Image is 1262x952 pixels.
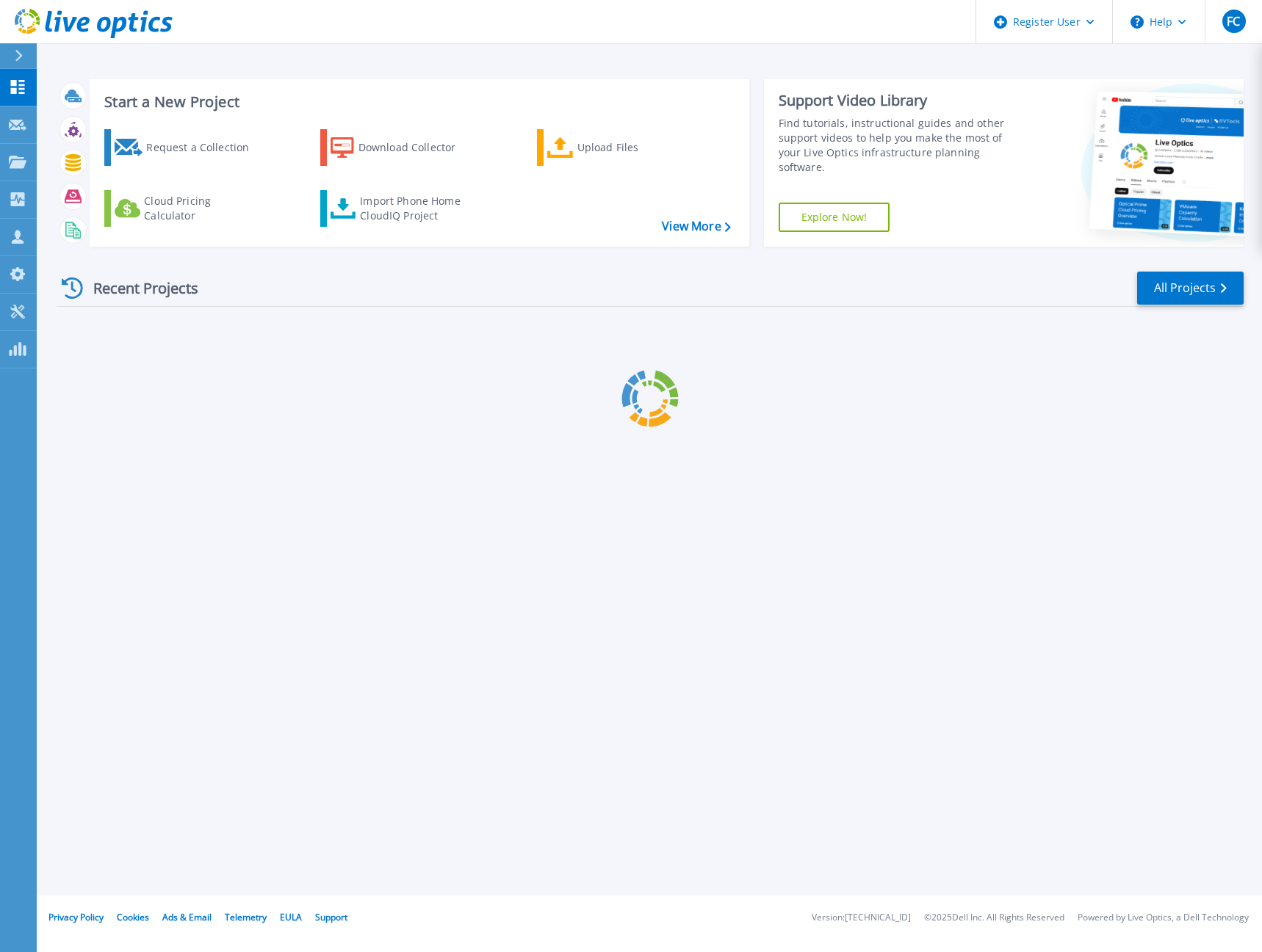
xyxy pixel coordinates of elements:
[117,911,149,923] a: Cookies
[104,94,730,110] h3: Start a New Project
[280,911,302,923] a: EULA
[812,913,911,923] li: Version: [TECHNICAL_ID]
[57,270,218,306] div: Recent Projects
[1137,272,1244,305] a: All Projects
[1078,913,1249,923] li: Powered by Live Optics, a Dell Technology
[1227,15,1240,27] span: FC
[779,91,1022,110] div: Support Video Library
[779,203,890,232] a: Explore Now!
[320,129,484,166] a: Download Collector
[577,133,695,162] div: Upload Files
[315,911,347,923] a: Support
[779,116,1022,175] div: Find tutorials, instructional guides and other support videos to help you make the most of your L...
[146,133,264,162] div: Request a Collection
[358,133,476,162] div: Download Collector
[162,911,212,923] a: Ads & Email
[104,129,268,166] a: Request a Collection
[537,129,701,166] a: Upload Files
[662,219,730,233] a: View More
[144,194,262,223] div: Cloud Pricing Calculator
[225,911,267,923] a: Telemetry
[360,194,475,223] div: Import Phone Home CloudIQ Project
[924,913,1064,923] li: © 2025 Dell Inc. All Rights Reserved
[104,190,268,227] a: Cloud Pricing Calculator
[48,911,104,923] a: Privacy Policy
